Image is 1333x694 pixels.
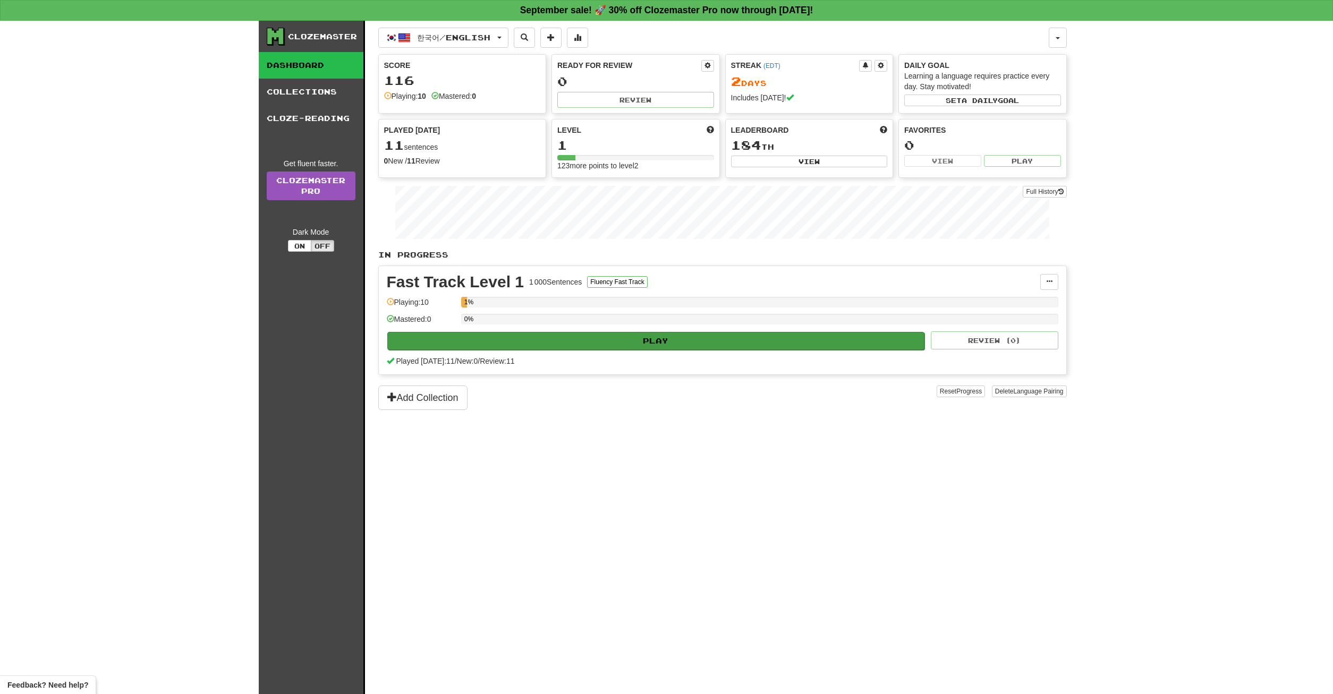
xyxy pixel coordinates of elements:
div: th [731,139,888,152]
strong: 0 [472,92,476,100]
strong: September sale! 🚀 30% off Clozemaster Pro now through [DATE]! [520,5,813,15]
div: 123 more points to level 2 [557,160,714,171]
span: Language Pairing [1013,388,1063,395]
span: 2 [731,74,741,89]
button: View [904,155,981,167]
a: Collections [259,79,363,105]
strong: 11 [407,157,415,165]
div: Includes [DATE]! [731,92,888,103]
span: Score more points to level up [707,125,714,135]
div: 116 [384,74,541,87]
span: 11 [384,138,404,152]
div: sentences [384,139,541,152]
span: New: 0 [457,357,478,365]
button: More stats [567,28,588,48]
button: Search sentences [514,28,535,48]
div: 1% [464,297,467,307]
span: This week in points, UTC [880,125,887,135]
span: Progress [956,388,982,395]
button: Play [387,332,925,350]
div: Fast Track Level 1 [387,274,524,290]
span: Leaderboard [731,125,789,135]
div: Streak [731,60,860,71]
button: Review [557,92,714,108]
div: New / Review [384,156,541,166]
span: / [455,357,457,365]
p: In Progress [378,250,1067,260]
a: (EDT) [763,62,780,70]
div: Mastered: [431,91,476,101]
span: a daily [962,97,998,104]
div: 0 [904,139,1061,152]
button: Play [984,155,1061,167]
span: Level [557,125,581,135]
button: Full History [1023,186,1066,198]
button: View [731,156,888,167]
div: Mastered: 0 [387,314,456,331]
button: Add sentence to collection [540,28,562,48]
div: 1 [557,139,714,152]
span: Played [DATE]: 11 [396,357,454,365]
button: On [288,240,311,252]
div: Score [384,60,541,71]
strong: 0 [384,157,388,165]
span: Played [DATE] [384,125,440,135]
a: ClozemasterPro [267,172,355,200]
button: Review (0) [931,331,1058,349]
button: Off [311,240,334,252]
div: Dark Mode [267,227,355,237]
button: Seta dailygoal [904,95,1061,106]
span: Review: 11 [480,357,514,365]
div: Learning a language requires practice every day. Stay motivated! [904,71,1061,92]
div: Daily Goal [904,60,1061,71]
div: 0 [557,75,714,88]
button: Add Collection [378,385,468,410]
div: Favorites [904,125,1061,135]
button: DeleteLanguage Pairing [992,385,1067,397]
div: 1 000 Sentences [529,277,582,287]
div: Clozemaster [288,31,357,42]
button: ResetProgress [937,385,985,397]
a: Cloze-Reading [259,105,363,132]
div: Playing: [384,91,426,101]
span: Open feedback widget [7,680,88,690]
div: Playing: 10 [387,297,456,314]
strong: 10 [418,92,426,100]
div: Day s [731,75,888,89]
span: 184 [731,138,761,152]
div: Ready for Review [557,60,701,71]
span: / [478,357,480,365]
div: Get fluent faster. [267,158,355,169]
button: Fluency Fast Track [587,276,647,288]
button: 한국어/English [378,28,508,48]
a: Dashboard [259,52,363,79]
span: 한국어 / English [417,33,490,42]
